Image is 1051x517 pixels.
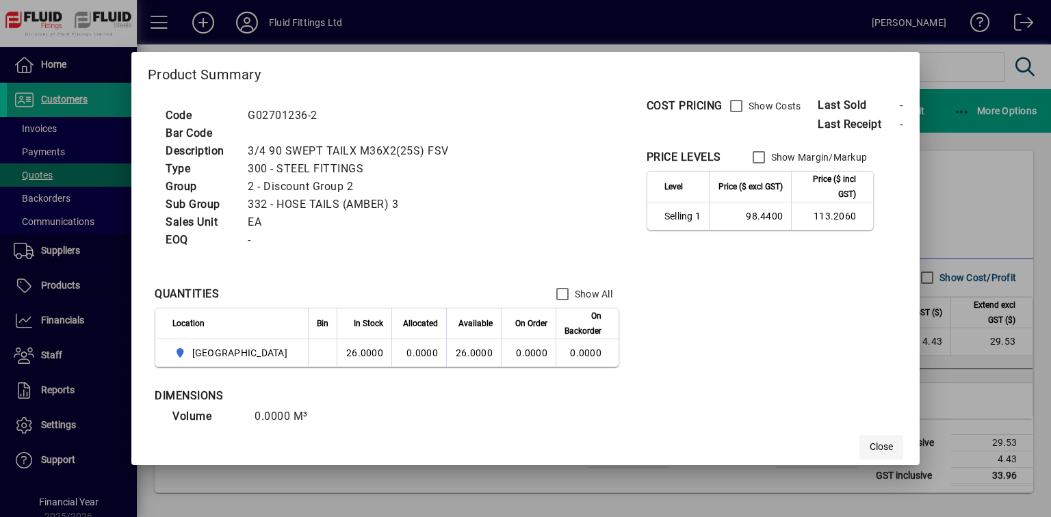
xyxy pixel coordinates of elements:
span: Price ($ excl GST) [718,179,783,194]
button: Close [859,435,903,460]
span: 0.0000 [516,347,547,358]
td: EOQ [159,231,241,249]
span: Level [664,179,683,194]
span: On Order [515,316,547,331]
span: Last Receipt [818,116,900,133]
label: Show All [572,287,612,301]
span: Price ($ incl GST) [800,172,856,202]
td: 2 - Discount Group 2 [241,178,465,196]
td: Bar Code [159,124,241,142]
td: Group [159,178,241,196]
td: 0.0000 M³ [248,408,330,425]
td: 98.4400 [709,202,791,230]
span: Last Sold [818,97,900,114]
td: G02701236-2 [241,107,465,124]
td: 300 - STEEL FITTINGS [241,160,465,178]
td: Sales Unit [159,213,241,231]
td: - [241,231,465,249]
label: Show Margin/Markup [768,150,868,164]
h2: Product Summary [131,52,920,92]
td: Description [159,142,241,160]
td: Type [159,160,241,178]
div: DIMENSIONS [155,388,497,404]
td: 3/4 90 SWEPT TAILX M36X2(25S) FSV [241,142,465,160]
span: - [900,98,903,111]
label: Show Costs [746,99,801,113]
td: Volume [166,408,248,425]
td: Sub Group [159,196,241,213]
span: In Stock [354,316,383,331]
td: 0.0000 [391,339,446,367]
div: PRICE LEVELS [647,149,721,165]
td: 0.0000 Kg [248,425,330,443]
span: Allocated [403,316,438,331]
div: QUANTITIES [155,286,219,302]
td: 0.0000 [556,339,619,367]
td: Code [159,107,241,124]
td: EA [241,213,465,231]
span: On Backorder [565,308,601,339]
span: - [900,118,903,131]
span: Location [172,316,205,331]
td: 332 - HOSE TAILS (AMBER) 3 [241,196,465,213]
span: Bin [317,316,328,331]
span: AUCKLAND [172,345,293,361]
div: COST PRICING [647,98,723,114]
span: Selling 1 [664,209,701,223]
td: Weight [166,425,248,443]
span: [GEOGRAPHIC_DATA] [192,346,287,360]
td: 26.0000 [337,339,391,367]
td: 26.0000 [446,339,501,367]
span: Available [458,316,493,331]
span: Close [870,440,893,454]
td: 113.2060 [791,202,873,230]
